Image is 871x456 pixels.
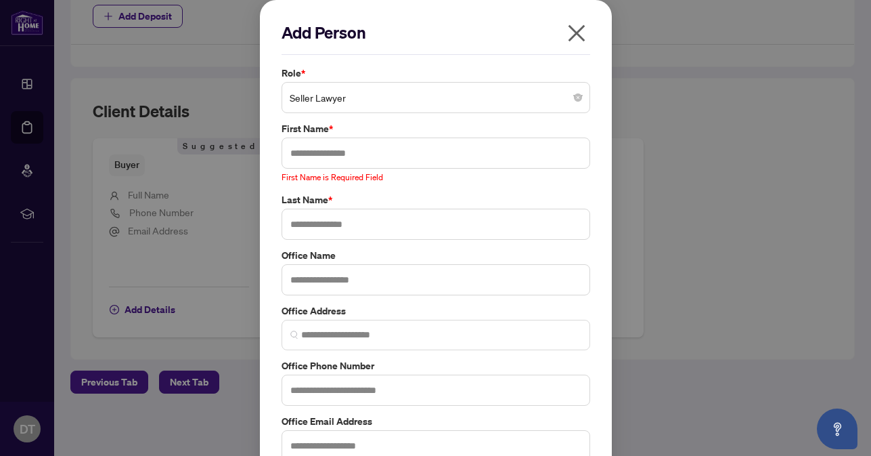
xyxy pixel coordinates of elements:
label: Office Name [282,248,590,263]
label: Role [282,66,590,81]
label: Office Phone Number [282,358,590,373]
label: Last Name [282,192,590,207]
span: First Name is Required Field [282,172,383,182]
label: Office Address [282,304,590,318]
label: Office Email Address [282,414,590,429]
button: Open asap [817,409,857,449]
span: Seller Lawyer [290,85,582,110]
span: close-circle [574,94,582,102]
h2: Add Person [282,22,590,43]
label: First Name [282,121,590,136]
span: close [566,22,587,44]
img: search_icon [290,331,298,339]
